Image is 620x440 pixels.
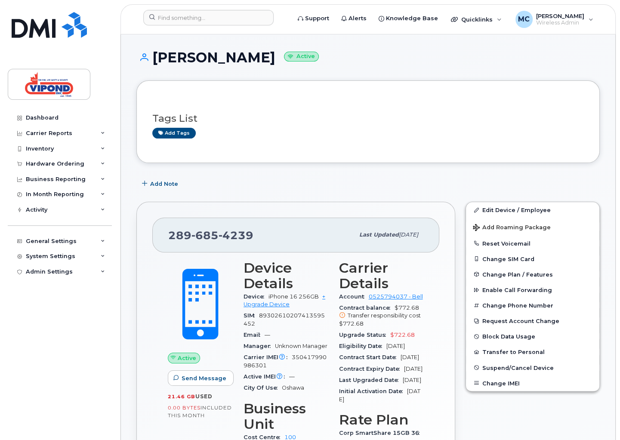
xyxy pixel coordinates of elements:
span: used [195,393,213,400]
span: Last updated [359,231,399,238]
span: 685 [191,229,219,242]
button: Change Plan / Features [466,267,599,282]
span: Send Message [182,374,226,382]
span: Add Roaming Package [473,224,551,232]
span: Account [339,293,369,300]
span: Last Upgraded Date [339,377,403,383]
span: Initial Activation Date [339,388,407,394]
h3: Rate Plan [339,412,424,428]
span: 89302610207413595452 [244,312,325,326]
h3: Carrier Details [339,260,424,291]
span: Contract Expiry Date [339,366,404,372]
span: SIM [244,312,259,319]
span: Add Note [150,180,178,188]
span: $772.68 [339,305,424,328]
h3: Device Details [244,260,329,291]
button: Add Roaming Package [466,218,599,236]
button: Transfer to Personal [466,344,599,360]
span: Transfer responsibility cost [348,312,421,319]
span: included this month [168,404,232,418]
span: $722.68 [390,332,415,338]
span: iPhone 16 256GB [268,293,319,300]
span: [DATE] [386,343,405,349]
small: Active [284,52,319,62]
span: 289 [168,229,253,242]
button: Reset Voicemail [466,236,599,251]
span: Suspend/Cancel Device [482,364,554,371]
button: Change Phone Number [466,298,599,313]
span: Device [244,293,268,300]
span: Corp SmartShare 15GB 36 [339,430,424,436]
span: Contract balance [339,305,395,311]
span: Unknown Manager [275,343,327,349]
span: Eligibility Date [339,343,386,349]
span: 4239 [219,229,253,242]
a: 0525794037 - Bell [369,293,423,300]
span: Manager [244,343,275,349]
a: Edit Device / Employee [466,202,599,218]
button: Send Message [168,370,234,386]
h3: Tags List [152,113,584,124]
span: $772.68 [339,320,364,327]
button: Change IMEI [466,375,599,391]
span: Carrier IMEI [244,354,292,360]
span: Enable Call Forwarding [482,287,552,293]
button: Add Note [136,176,185,191]
h3: Business Unit [244,401,329,432]
span: 21.46 GB [168,394,195,400]
span: Email [244,332,265,338]
span: [DATE] [404,366,423,372]
span: Upgrade Status [339,332,390,338]
span: — [289,373,295,380]
button: Enable Call Forwarding [466,282,599,298]
span: [DATE] [403,377,421,383]
span: Change Plan / Features [482,271,553,277]
span: City Of Use [244,385,282,391]
span: Oshawa [282,385,304,391]
button: Request Account Change [466,313,599,329]
button: Block Data Usage [466,329,599,344]
button: Suspend/Cancel Device [466,360,599,375]
button: Change SIM Card [466,251,599,267]
span: Active [178,354,196,362]
span: [DATE] [401,354,419,360]
span: 350417990986301 [244,354,327,368]
span: [DATE] [339,388,420,402]
span: Active IMEI [244,373,289,380]
a: Add tags [152,128,196,138]
span: — [265,332,270,338]
span: [DATE] [399,231,418,238]
span: 0.00 Bytes [168,405,200,411]
h1: [PERSON_NAME] [136,50,600,65]
span: Contract Start Date [339,354,401,360]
